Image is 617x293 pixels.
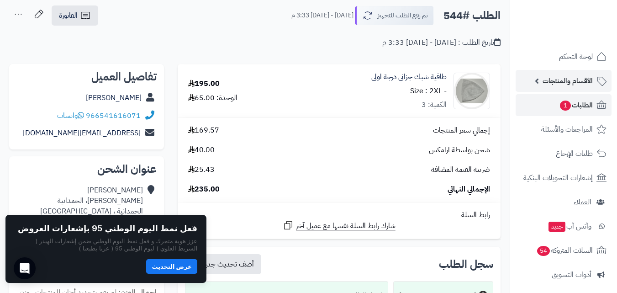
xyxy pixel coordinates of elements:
[188,184,220,195] span: 235.00
[556,147,593,160] span: طلبات الإرجاع
[18,224,197,233] h2: فعل نمط اليوم الوطني 95 بإشعارات العروض
[443,6,501,25] h2: الطلب #544
[543,75,593,87] span: الأقسام والمنتجات
[516,167,612,189] a: إشعارات التحويلات البنكية
[548,220,591,233] span: وآتس آب
[296,221,396,231] span: شارك رابط السلة نفسها مع عميل آخر
[371,72,447,82] a: طاقية شبك جزاني درجة اولى
[516,215,612,237] a: وآتس آبجديد
[448,184,490,195] span: الإجمالي النهائي
[57,110,84,121] a: واتساب
[188,145,215,155] span: 40.00
[52,5,98,26] a: الفاتورة
[516,143,612,165] a: طلبات الإرجاع
[431,165,490,175] span: ضريبة القيمة المضافة
[433,125,490,136] span: إجمالي سعر المنتجات
[559,50,593,63] span: لوحة التحكم
[86,92,142,103] a: [PERSON_NAME]
[439,259,493,270] h3: سجل الطلب
[429,145,490,155] span: شحن بواسطة ارامكس
[291,11,353,20] small: [DATE] - [DATE] 3:33 م
[23,128,141,139] a: [EMAIL_ADDRESS][DOMAIN_NAME]
[188,165,215,175] span: 25.43
[523,171,593,184] span: إشعارات التحويلات البنكية
[410,85,447,96] small: - Size : 2XL
[541,123,593,136] span: المراجعات والأسئلة
[188,125,219,136] span: 169.57
[16,164,157,175] h2: عنوان الشحن
[382,37,501,48] div: تاريخ الطلب : [DATE] - [DATE] 3:33 م
[552,268,591,281] span: أدوات التسويق
[559,99,593,112] span: الطلبات
[516,191,612,213] a: العملاء
[560,101,571,111] span: 1
[516,46,612,68] a: لوحة التحكم
[40,185,143,227] div: [PERSON_NAME] [PERSON_NAME]، الحمدانية الحمدانية ، [GEOGRAPHIC_DATA] المملكة العربية السعودية
[186,254,261,274] button: أضف تحديث جديد
[516,240,612,261] a: السلات المتروكة54
[86,110,141,121] a: 966541616071
[283,220,396,231] a: شارك رابط السلة نفسها مع عميل آخر
[422,100,447,110] div: الكمية: 3
[59,10,78,21] span: الفاتورة
[516,118,612,140] a: المراجعات والأسئلة
[536,244,593,257] span: السلات المتروكة
[188,79,220,89] div: 195.00
[574,196,591,208] span: العملاء
[516,94,612,116] a: الطلبات1
[15,237,197,252] p: عزز هوية متجرك و فعل نمط اليوم الوطني ضمن إشعارات الهيدر ( الشريط العلوي ) ليوم الوطني 95 ( عزنا ...
[146,259,197,274] button: عرض التحديث
[537,246,550,256] span: 54
[555,24,608,43] img: logo-2.png
[188,93,237,103] div: الوحدة: 65.00
[454,73,490,109] img: IMG_8751-90x90.jpeg
[33,274,138,284] div: شحن بواسطة ارامكس
[355,6,434,25] button: تم رفع الطلب للتجهيز
[16,71,157,82] h2: تفاصيل العميل
[14,257,36,279] div: Open Intercom Messenger
[516,264,612,286] a: أدوات التسويق
[181,210,497,220] div: رابط السلة
[548,222,565,232] span: جديد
